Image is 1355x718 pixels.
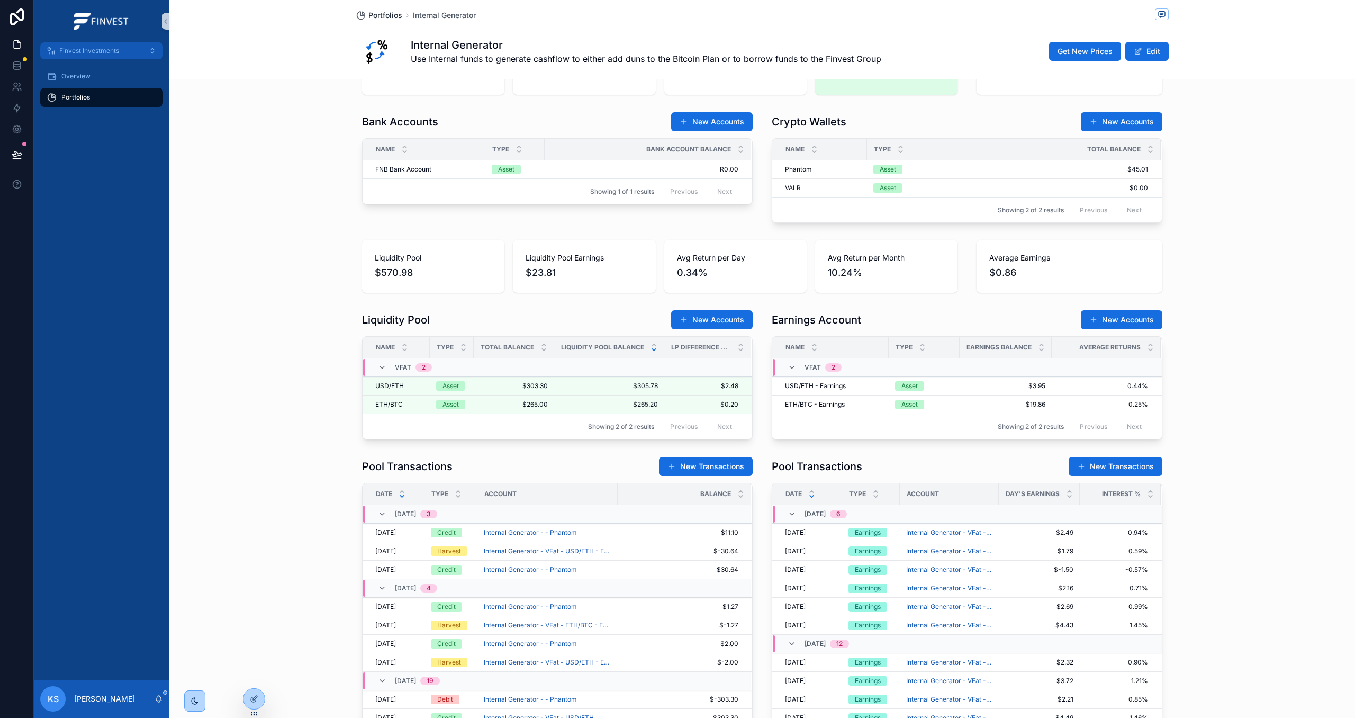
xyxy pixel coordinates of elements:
div: Credit [437,528,456,537]
button: New Accounts [671,310,753,329]
span: Avg Return per Day [677,253,794,263]
span: $1.27 [618,603,738,611]
span: $-30.64 [618,547,738,555]
span: Name [785,343,805,352]
span: [DATE] [375,640,396,648]
span: [DATE] [805,510,826,518]
span: Type [437,343,454,352]
a: Internal Generator - - Phantom [484,566,577,574]
a: 1.21% [1080,677,1148,685]
a: Internal Generator - VFat - USD/ETH - Earnings [484,658,611,667]
span: [DATE] [395,584,416,593]
span: $-1.50 [1005,566,1073,574]
a: 0.44% [1052,382,1148,390]
a: Internal Generator - - Phantom [484,695,611,704]
a: Earnings [848,658,893,667]
a: $30.64 [618,566,738,574]
span: Type [896,343,913,352]
span: $4.43 [1005,621,1073,630]
div: Earnings [855,565,881,575]
a: Internal Generator - - Phantom [484,640,611,648]
a: Earnings [848,621,893,630]
a: $305.78 [561,382,658,390]
a: USD/ETH [375,382,423,390]
a: -0.57% [1080,566,1148,574]
span: USD/ETH - Earnings [785,382,846,390]
span: [DATE] [785,547,806,555]
a: Internal Generator - VFat - ETH/BTC - Earnings [906,603,992,611]
a: Internal Generator - VFat - ETH/BTC - Earnings [906,695,992,704]
span: R0.00 [545,165,738,174]
a: Internal Generator - VFat - ETH/BTC - Earnings [906,658,992,667]
span: [DATE] [375,658,396,667]
span: $2.32 [1005,658,1073,667]
span: Average Returns [1079,343,1141,352]
button: New Accounts [1081,112,1162,131]
span: [DATE] [785,528,806,537]
a: Internal Generator - VFat - ETH/BTC - Earnings [484,621,611,630]
a: [DATE] [375,547,418,555]
a: Internal Generator - VFat - USD/ETH - Earnings [906,677,992,685]
a: [DATE] [785,695,836,704]
h1: Liquidity Pool [362,312,430,327]
div: Earnings [855,695,881,704]
span: VFat [395,363,411,372]
span: [DATE] [375,695,396,704]
span: [DATE] [785,566,806,574]
span: [DATE] [395,677,416,685]
a: $2.49 [1005,528,1073,537]
div: Earnings [855,658,881,667]
span: Liquidity Pool Earnings [526,253,643,263]
h1: Crypto Wallets [772,114,846,129]
span: $2.69 [1005,603,1073,611]
span: Bank Account Balance [646,145,731,154]
a: Internal Generator - VFat - ETH/BTC - Earnings [906,566,992,574]
span: 0.85% [1080,695,1148,704]
span: $3.95 [966,382,1045,390]
a: Harvest [431,621,471,630]
a: Internal Generator - VFat - USD/ETH - Earnings [906,547,992,555]
div: Debit [437,695,453,704]
a: [DATE] [785,677,836,685]
a: $3.72 [1005,677,1073,685]
a: New Transactions [1069,457,1162,476]
span: [DATE] [805,640,826,648]
span: $19.86 [966,400,1045,409]
a: Harvest [431,546,471,556]
span: $23.81 [526,265,643,280]
a: USD/ETH - Earnings [785,382,882,390]
span: Showing 2 of 2 results [588,423,654,431]
a: Asset [873,183,940,193]
span: Liquidity Pool [375,253,492,263]
span: Total Balance [1087,145,1141,154]
span: Internal Generator [413,10,476,21]
span: Name [785,145,805,154]
span: $2.48 [665,382,738,390]
span: [DATE] [785,658,806,667]
a: Internal Generator - VFat - ETH/BTC - Earnings [906,528,992,537]
span: [DATE] [375,528,396,537]
span: Overview [61,72,91,80]
a: $265.00 [480,400,548,409]
a: $-303.30 [618,695,738,704]
div: Asset [901,381,918,391]
span: 0.34% [677,265,794,280]
span: $11.10 [618,528,738,537]
span: Showing 2 of 2 results [998,206,1064,214]
a: $2.16 [1005,584,1073,593]
span: $303.30 [480,382,548,390]
span: VALR [785,184,801,192]
span: 0.99% [1080,603,1148,611]
a: ETH/BTC - Earnings [785,400,882,409]
a: [DATE] [375,603,418,611]
span: 0.94% [1080,528,1148,537]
